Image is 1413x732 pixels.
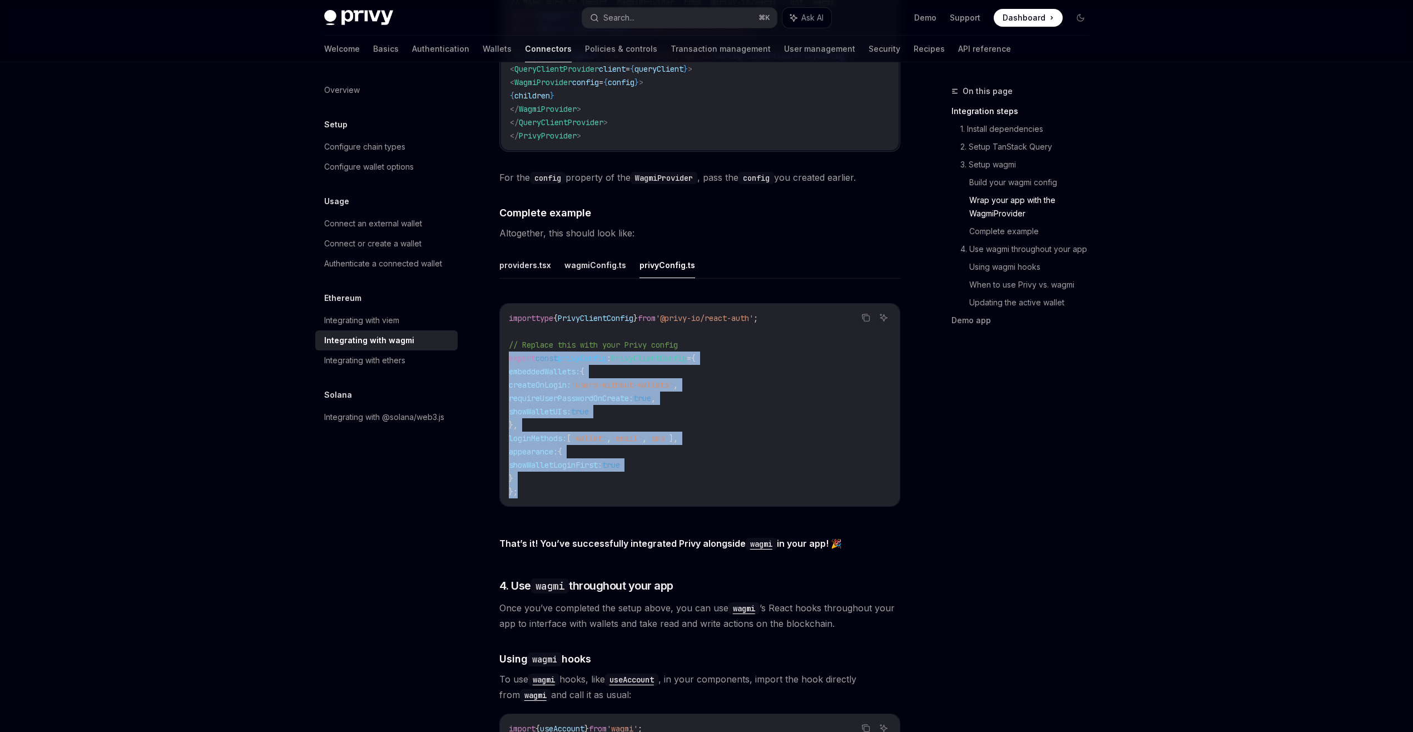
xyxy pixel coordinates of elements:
span: queryClient [634,64,683,74]
a: Wrap your app with the WagmiProvider [969,191,1098,222]
span: Using hooks [499,651,591,666]
code: wagmi [520,689,551,701]
code: wagmi [746,538,777,550]
span: true [602,460,620,470]
a: 1. Install dependencies [960,120,1098,138]
a: Security [869,36,900,62]
code: config [738,172,774,184]
span: 'email' [611,433,642,443]
span: QueryClientProvider [514,64,599,74]
span: Complete example [499,205,591,220]
span: For the property of the , pass the you created earlier. [499,170,900,185]
span: Altogether, this should look like: [499,225,900,241]
a: Demo app [951,311,1098,329]
span: const [536,353,558,363]
h5: Solana [324,388,352,402]
span: ⌘ K [758,13,770,22]
a: When to use Privy vs. wagmi [969,276,1098,294]
span: </ [510,117,519,127]
span: true [571,407,589,417]
a: wagmi [520,689,551,700]
span: config [608,77,634,87]
h5: Ethereum [324,291,361,305]
button: Ask AI [876,310,891,325]
code: wagmi [728,602,760,615]
div: Integrating with viem [324,314,399,327]
div: Configure wallet options [324,160,414,174]
a: Authentication [412,36,469,62]
a: wagmi [746,538,777,549]
span: }, [509,420,518,430]
a: 4. Use wagmi throughout your app [960,240,1098,258]
span: true [633,393,651,403]
a: Integrating with wagmi [315,330,458,350]
span: PrivyClientConfig [558,313,633,323]
a: API reference [958,36,1011,62]
span: > [577,131,581,141]
span: // Replace this with your Privy config [509,340,678,350]
span: On this page [963,85,1013,98]
span: createOnLogin: [509,380,571,390]
span: PrivyProvider [519,131,577,141]
h5: Setup [324,118,348,131]
span: 'wallet' [571,433,607,443]
span: = [626,64,630,74]
button: Ask AI [782,8,831,28]
code: wagmi [528,674,559,686]
div: Connect an external wallet [324,217,422,230]
span: { [510,91,514,101]
a: Connectors [525,36,572,62]
a: Support [950,12,980,23]
span: ; [753,313,758,323]
span: privyConfig [558,353,607,363]
span: showWalletLoginFirst: [509,460,602,470]
span: embeddedWallets: [509,367,580,377]
a: Policies & controls [585,36,657,62]
a: 2. Setup TanStack Query [960,138,1098,156]
span: Ask AI [801,12,824,23]
span: > [688,64,692,74]
a: Welcome [324,36,360,62]
span: ], [669,433,678,443]
button: wagmiConfig.ts [564,252,626,278]
button: providers.tsx [499,252,551,278]
a: Wallets [483,36,512,62]
a: Recipes [914,36,945,62]
span: = [599,77,603,87]
a: Overview [315,80,458,100]
strong: That’s it! You’ve successfully integrated Privy alongside in your app! 🎉 [499,538,842,549]
code: wagmi [531,578,569,593]
span: > [603,117,608,127]
a: Integration steps [951,102,1098,120]
span: { [580,367,584,377]
span: showWalletUIs: [509,407,571,417]
code: WagmiProvider [631,172,697,184]
span: </ [510,104,519,114]
span: type [536,313,553,323]
code: useAccount [605,674,658,686]
span: appearance: [509,447,558,457]
span: import [509,313,536,323]
span: requireUserPasswordOnCreate: [509,393,633,403]
a: Complete example [969,222,1098,240]
span: , [607,433,611,443]
code: wagmi [528,652,562,666]
span: [ [567,433,571,443]
a: Connect an external wallet [315,214,458,234]
span: from [638,313,656,323]
a: 3. Setup wagmi [960,156,1098,174]
img: dark logo [324,10,393,26]
button: Toggle dark mode [1072,9,1089,27]
span: > [639,77,643,87]
div: Connect or create a wallet [324,237,422,250]
button: Search...⌘K [582,8,777,28]
button: privyConfig.ts [639,252,695,278]
span: < [510,64,514,74]
a: Updating the active wallet [969,294,1098,311]
span: WagmiProvider [514,77,572,87]
a: Authenticate a connected wallet [315,254,458,274]
h5: Usage [324,195,349,208]
a: Transaction management [671,36,771,62]
span: { [691,353,696,363]
span: } [633,313,638,323]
